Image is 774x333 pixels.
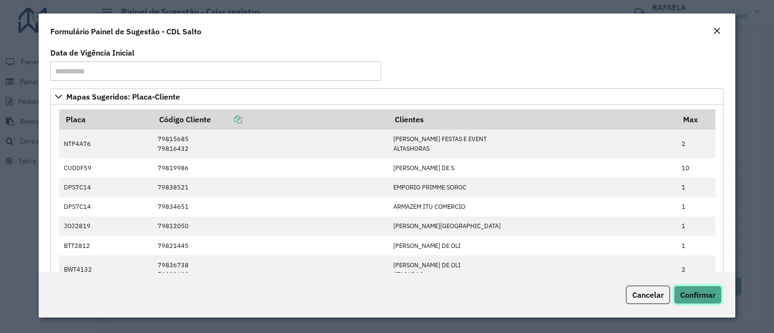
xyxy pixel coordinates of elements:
th: Max [677,109,715,130]
td: 79834651 [152,197,388,217]
span: Confirmar [680,290,715,300]
td: [PERSON_NAME] FESTAS E EVENT ALTASHORAS [388,130,676,158]
td: 10 [677,158,715,177]
td: 2 [677,130,715,158]
th: Clientes [388,109,676,130]
button: Cancelar [626,286,670,304]
td: 79838521 [152,177,388,197]
td: [PERSON_NAME] DE OLI [388,236,676,255]
a: Mapas Sugeridos: Placa-Cliente [50,88,724,105]
td: 1 [677,177,715,197]
td: EMPORIO PRIMME SOROC [388,177,676,197]
td: 79836738 79839620 [152,255,388,284]
em: Fechar [713,27,721,35]
td: 1 [677,236,715,255]
td: 79821445 [152,236,388,255]
td: BWT4132 [59,255,153,284]
td: [PERSON_NAME] DE S [388,158,676,177]
td: DPS7C14 [59,197,153,217]
td: CUD0F59 [59,158,153,177]
td: JOJ2819 [59,217,153,236]
td: NTP4A76 [59,130,153,158]
th: Placa [59,109,153,130]
td: 2 [677,255,715,284]
h4: Formulário Painel de Sugestão - CDL Salto [50,26,201,37]
th: Código Cliente [152,109,388,130]
td: 79819986 [152,158,388,177]
td: [PERSON_NAME] DE OLI ATACADAO [388,255,676,284]
td: 79812050 [152,217,388,236]
td: 79815685 79816432 [152,130,388,158]
a: Copiar [211,115,242,124]
td: 1 [677,217,715,236]
td: 1 [677,197,715,217]
span: Mapas Sugeridos: Placa-Cliente [66,93,180,101]
span: Cancelar [632,290,664,300]
td: DPS7C14 [59,177,153,197]
button: Confirmar [674,286,722,304]
td: ARMAZEM ITU COMERCIO [388,197,676,217]
td: BTT2812 [59,236,153,255]
td: [PERSON_NAME][GEOGRAPHIC_DATA] [388,217,676,236]
label: Data de Vigência Inicial [50,47,134,58]
button: Close [710,25,724,38]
